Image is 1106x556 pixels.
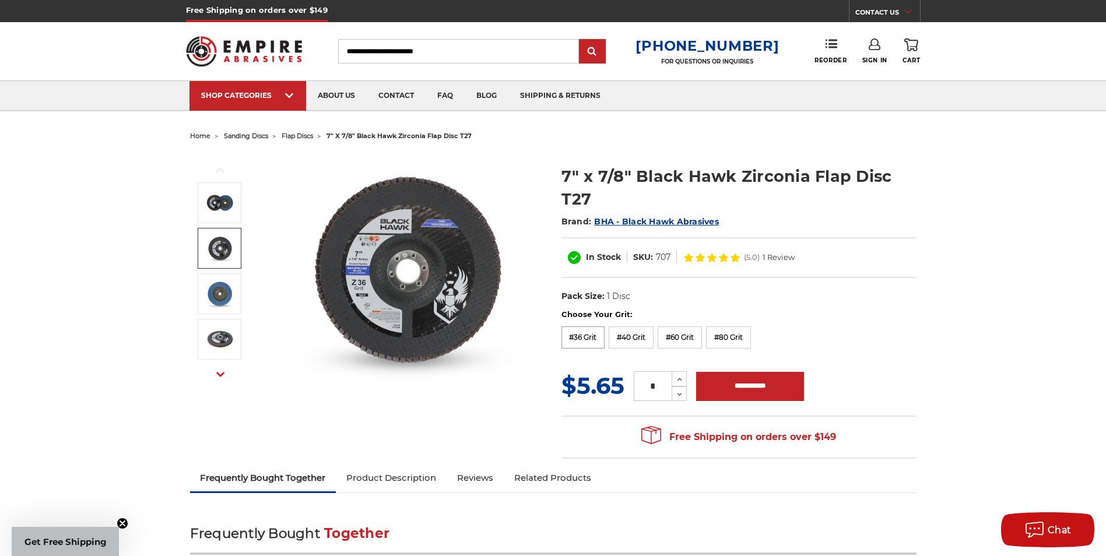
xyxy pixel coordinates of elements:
[190,132,210,140] a: home
[504,465,602,491] a: Related Products
[282,132,313,140] a: flap discs
[641,425,836,449] span: Free Shipping on orders over $149
[594,216,719,227] a: BHA - Black Hawk Abrasives
[586,252,621,262] span: In Stock
[205,325,234,354] img: 7" x 7/8" Black Hawk Zirconia Flap Disc T27
[326,132,472,140] span: 7" x 7/8" black hawk zirconia flap disc t27
[306,81,367,111] a: about us
[561,290,605,302] dt: Pack Size:
[635,58,779,65] p: FOR QUESTIONS OR INQUIRIES
[903,38,920,64] a: Cart
[1001,512,1094,547] button: Chat
[324,525,389,541] span: Together
[206,157,234,182] button: Previous
[744,254,760,261] span: (5.0)
[607,290,630,302] dd: 1 Disc
[633,251,653,263] dt: SKU:
[635,37,779,54] a: [PHONE_NUMBER]
[508,81,612,111] a: shipping & returns
[814,38,847,64] a: Reorder
[763,254,795,261] span: 1 Review
[190,525,320,541] span: Frequently Bought
[814,57,847,64] span: Reorder
[117,518,128,529] button: Close teaser
[367,81,426,111] a: contact
[205,279,234,308] img: 7" x 7/8" Black Hawk Zirconia Flap Disc T27
[186,29,303,74] img: Empire Abrasives
[426,81,465,111] a: faq
[561,165,917,210] h1: 7" x 7/8" Black Hawk Zirconia Flap Disc T27
[561,309,917,321] label: Choose Your Grit:
[201,91,294,100] div: SHOP CATEGORIES
[855,6,920,22] a: CONTACT US
[561,371,624,400] span: $5.65
[465,81,508,111] a: blog
[205,234,234,263] img: 7" x 7/8" Black Hawk Zirconia Flap Disc T27
[336,465,447,491] a: Product Description
[190,465,336,491] a: Frequently Bought Together
[290,153,523,386] img: 7 inch Zirconia flap disc
[24,536,107,547] span: Get Free Shipping
[12,527,119,556] div: Get Free ShippingClose teaser
[224,132,268,140] a: sanding discs
[561,216,592,227] span: Brand:
[1048,525,1072,536] span: Chat
[581,40,604,64] input: Submit
[447,465,504,491] a: Reviews
[205,188,234,217] img: 7 inch Zirconia flap disc
[903,57,920,64] span: Cart
[656,251,670,263] dd: 707
[206,362,234,387] button: Next
[862,57,887,64] span: Sign In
